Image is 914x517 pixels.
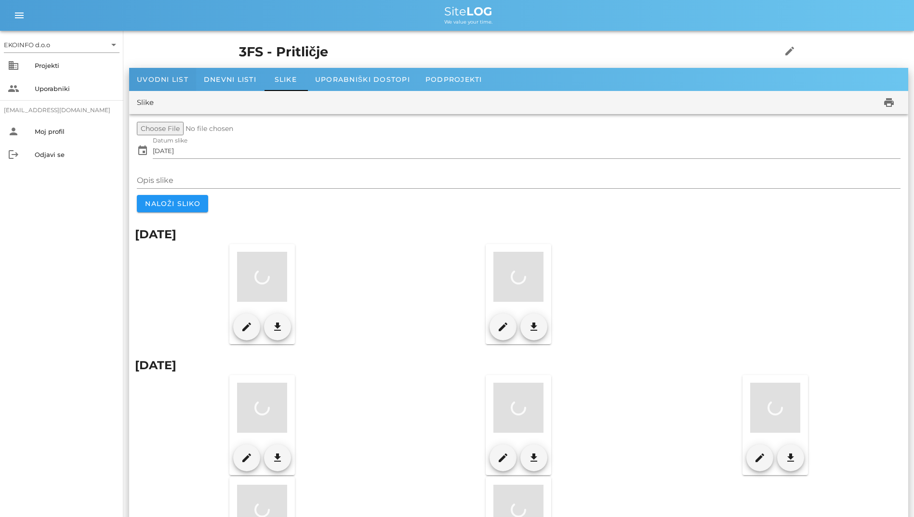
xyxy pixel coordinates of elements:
h2: [DATE] [135,226,902,243]
i: download [528,321,540,333]
i: edit [754,452,766,464]
i: download [272,321,283,333]
i: event [137,145,148,156]
span: Slike [275,75,297,84]
i: edit [497,321,509,333]
span: Naloži sliko [145,199,200,208]
div: EKOINFO d.o.o [4,40,50,49]
i: edit [497,452,509,464]
i: edit [784,45,795,57]
i: download [272,452,283,464]
i: edit [241,321,252,333]
h1: 3FS - Pritličje [239,42,752,62]
label: Datum slike [153,137,188,144]
div: Slike [137,97,154,108]
i: arrow_drop_down [108,39,119,51]
span: Uporabniški dostopi [315,75,410,84]
span: We value your time. [444,19,492,25]
i: print [883,97,895,108]
h2: [DATE] [135,357,902,374]
div: EKOINFO d.o.o [4,37,119,52]
div: Moj profil [35,128,116,135]
i: menu [13,10,25,21]
div: Pripomoček za klepet [776,413,914,517]
button: Naloži sliko [137,195,208,212]
div: Uporabniki [35,85,116,92]
span: Site [444,4,492,18]
div: Projekti [35,62,116,69]
div: Odjavi se [35,151,116,158]
i: person [8,126,19,137]
iframe: Chat Widget [776,413,914,517]
i: logout [8,149,19,160]
i: business [8,60,19,71]
i: people [8,83,19,94]
i: edit [241,452,252,464]
b: LOG [466,4,492,18]
span: Dnevni listi [204,75,256,84]
i: download [528,452,540,464]
span: Uvodni list [137,75,188,84]
span: Podprojekti [425,75,482,84]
